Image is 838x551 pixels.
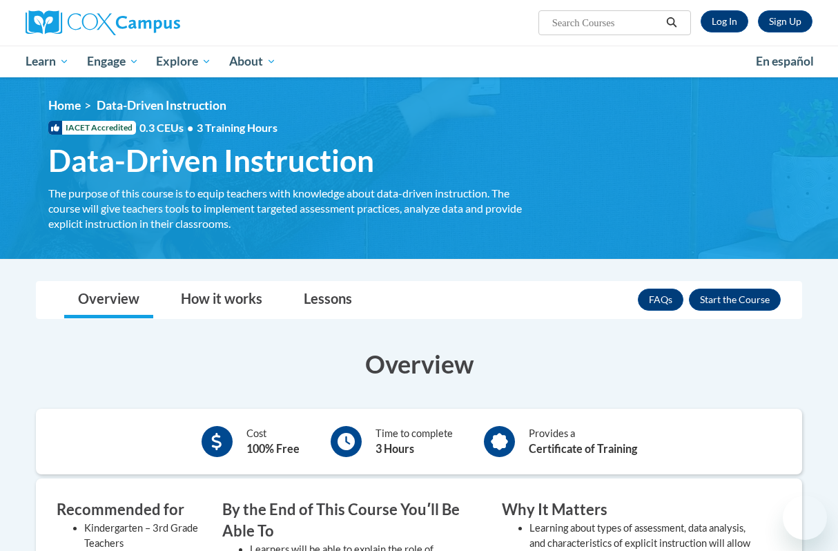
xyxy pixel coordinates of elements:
[87,53,139,70] span: Engage
[26,53,69,70] span: Learn
[638,289,683,311] a: FAQs
[551,14,661,31] input: Search Courses
[376,426,453,457] div: Time to complete
[246,426,300,457] div: Cost
[187,121,193,134] span: •
[246,442,300,455] b: 100% Free
[147,46,220,77] a: Explore
[97,98,226,113] span: Data-Driven Instruction
[26,10,274,35] a: Cox Campus
[48,186,525,231] div: The purpose of this course is to equip teachers with knowledge about data-driven instruction. The...
[15,46,823,77] div: Main menu
[220,46,285,77] a: About
[376,442,414,455] b: 3 Hours
[747,47,823,76] a: En español
[156,53,211,70] span: Explore
[48,142,374,179] span: Data-Driven Instruction
[701,10,748,32] a: Log In
[26,10,180,35] img: Cox Campus
[689,289,781,311] button: Enroll
[139,120,277,135] span: 0.3 CEUs
[529,426,637,457] div: Provides a
[783,496,827,540] iframe: Button to launch messaging window
[57,499,202,521] h3: Recommended for
[48,121,136,135] span: IACET Accredited
[229,53,276,70] span: About
[222,499,481,542] h3: By the End of This Course Youʹll Be Able To
[78,46,148,77] a: Engage
[197,121,277,134] span: 3 Training Hours
[64,282,153,318] a: Overview
[290,282,366,318] a: Lessons
[48,98,81,113] a: Home
[756,54,814,68] span: En español
[167,282,276,318] a: How it works
[36,347,802,381] h3: Overview
[758,10,812,32] a: Register
[661,14,682,31] button: Search
[17,46,78,77] a: Learn
[84,521,202,551] li: Kindergarten – 3rd Grade Teachers
[529,442,637,455] b: Certificate of Training
[502,499,761,521] h3: Why It Matters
